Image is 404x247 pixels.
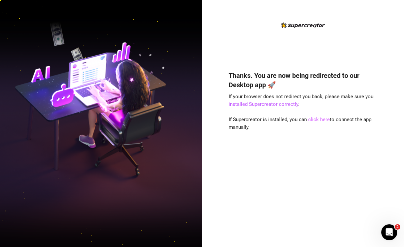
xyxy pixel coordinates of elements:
h4: Thanks. You are now being redirected to our Desktop app 🚀 [229,71,377,90]
img: logo-BBDzfeDw.svg [281,22,325,28]
a: click here [308,117,330,123]
span: 2 [395,224,400,230]
iframe: Intercom live chat [381,224,397,240]
span: If your browser does not redirect you back, please make sure you . [229,94,374,108]
a: installed Supercreator correctly [229,101,299,107]
span: If Supercreator is installed, you can to connect the app manually. [229,117,372,130]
